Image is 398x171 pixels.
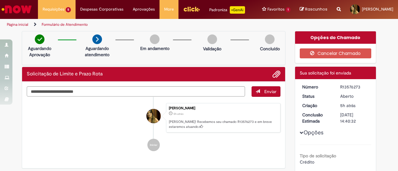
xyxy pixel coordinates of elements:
dt: Número [298,84,336,90]
span: Rascunhos [305,6,327,12]
span: Favoritos [267,6,285,12]
button: Cancelar Chamado [300,48,372,58]
button: Enviar [252,86,280,97]
time: 29/09/2025 11:40:28 [340,103,355,108]
span: Despesas Corporativas [80,6,123,12]
p: Aguardando atendimento [82,45,112,58]
div: 29/09/2025 11:40:28 [340,102,369,109]
img: check-circle-green.png [35,34,44,44]
h2: Solicitação de Limite e Prazo Rota Histórico de tíquete [27,71,103,77]
p: [PERSON_NAME]! Recebemos seu chamado R13576273 e em breve estaremos atuando. [169,119,277,129]
p: Aguardando Aprovação [25,45,55,58]
div: Aberto [340,93,369,99]
span: More [164,6,174,12]
p: +GenAi [230,6,245,14]
div: R13576273 [340,84,369,90]
p: Concluído [260,46,280,52]
dt: Criação [298,102,336,109]
span: Sua solicitação foi enviada [300,70,351,76]
img: img-circle-grey.png [207,34,217,44]
ul: Trilhas de página [5,19,261,30]
p: Validação [203,46,221,52]
dt: Conclusão Estimada [298,112,336,124]
a: Formulário de Atendimento [42,22,88,27]
span: Crédito [300,159,314,165]
img: img-circle-grey.png [150,34,160,44]
a: Rascunhos [300,7,327,12]
img: ServiceNow [1,3,33,16]
div: Andresa Cristina Botelho [146,109,161,123]
img: click_logo_yellow_360x200.png [183,4,200,14]
img: arrow-next.png [92,34,102,44]
b: Tipo de solicitação [300,153,336,159]
span: Requisições [43,6,64,12]
div: [DATE] 14:40:32 [340,112,369,124]
span: Aprovações [133,6,155,12]
li: Andresa Cristina Botelho [27,103,280,133]
time: 29/09/2025 11:40:28 [174,112,183,116]
span: [PERSON_NAME] [362,7,393,12]
div: Padroniza [209,6,245,14]
div: Opções do Chamado [295,31,376,44]
dt: Status [298,93,336,99]
span: 5h atrás [174,112,183,116]
a: Página inicial [7,22,28,27]
ul: Histórico de tíquete [27,97,280,158]
textarea: Digite sua mensagem aqui... [27,86,245,97]
button: Adicionar anexos [272,70,280,78]
span: 1 [286,7,290,12]
div: [PERSON_NAME] [169,106,277,110]
span: 5 [66,7,71,12]
p: Em andamento [140,45,169,52]
span: 5h atrás [340,103,355,108]
span: Enviar [264,89,276,94]
img: img-circle-grey.png [265,34,275,44]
